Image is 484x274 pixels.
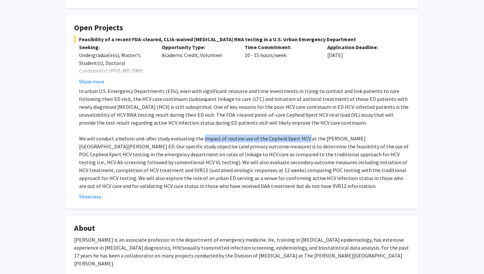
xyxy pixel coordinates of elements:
[79,43,152,51] p: Seeking:
[74,23,410,33] h4: Open Projects
[79,77,104,85] button: Show more
[74,35,410,43] span: Feasibility of a recent FDA-cleared, CLIA-waived [MEDICAL_DATA] RNA testing in a U.S. Urban Emerg...
[327,43,400,51] p: Application Deadline:
[5,244,28,269] iframe: Chat
[240,43,322,85] div: 10 - 15 hours/week
[245,43,317,51] p: Time Commitment:
[79,135,410,190] p: We will conduct a before-and-after study evaluating the impact of routine use of the Cepheid Xper...
[74,224,410,233] h4: About
[79,51,152,83] div: Undergraduate(s), Master's Student(s), Doctoral Candidate(s) (PhD, MD, DMD, PharmD, etc.)
[79,193,101,200] button: Show less
[79,87,410,127] p: In urban U.S. Emergency Departments (EDs), even with significant resource and time investments in...
[322,43,405,85] div: [DATE]
[74,236,410,267] p: [PERSON_NAME] is an associate professor in the department of emergency medicine. He, training in ...
[157,43,239,85] div: Academic Credit, Volunteer
[162,43,234,51] p: Opportunity Type:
